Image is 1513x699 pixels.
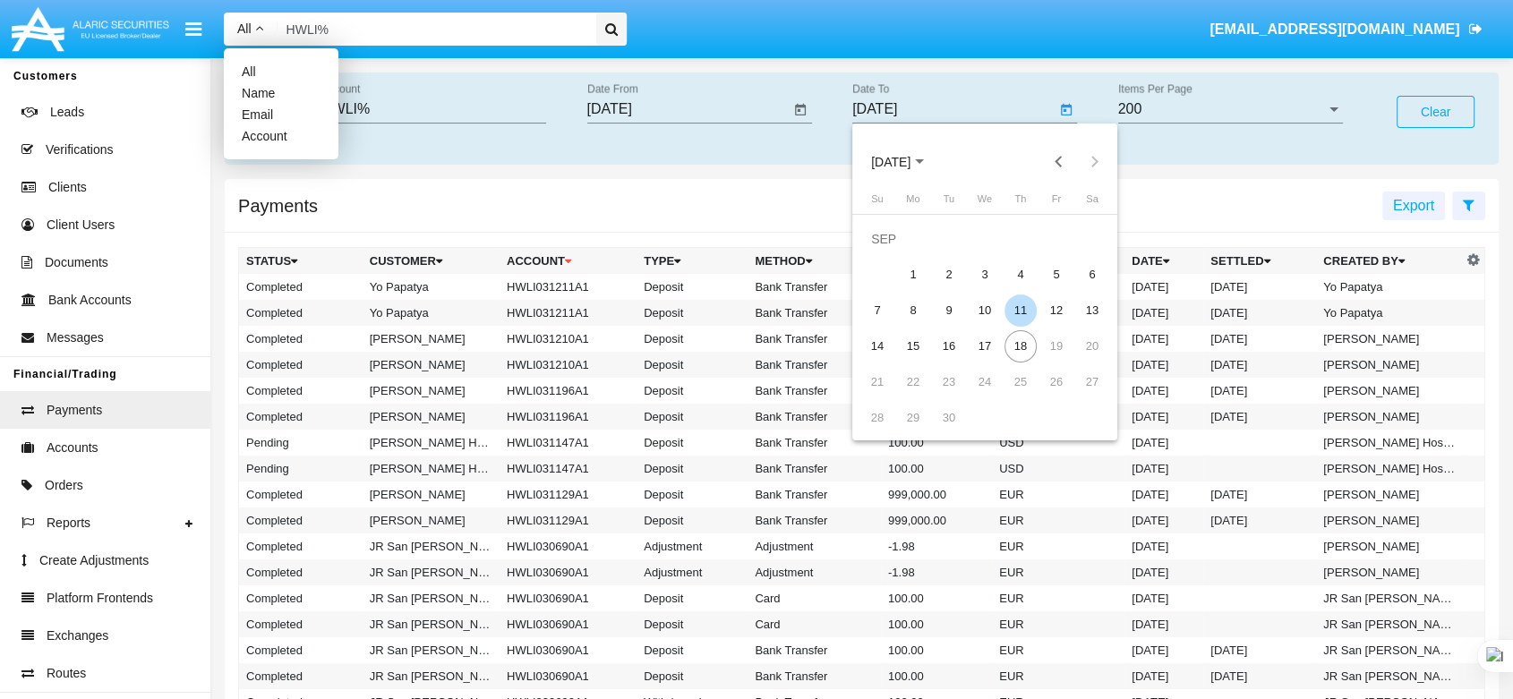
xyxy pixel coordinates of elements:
div: 10 [969,294,1001,327]
td: 09/25/25 [1003,364,1039,400]
th: Saturday [1074,192,1110,214]
td: 09/23/25 [931,364,967,400]
button: Choose month and year [857,143,938,179]
button: Next month [1077,143,1113,179]
div: 6 [1076,259,1108,291]
div: 2 [933,259,965,291]
div: 23 [933,366,965,398]
div: 1 [897,259,929,291]
td: SEP [859,221,1110,257]
th: Sunday [859,192,895,214]
td: 09/15/25 [895,328,931,364]
div: 14 [861,330,893,362]
div: 13 [1076,294,1108,327]
div: 22 [897,366,929,398]
td: 09/20/25 [1074,328,1110,364]
td: 09/17/25 [967,328,1003,364]
div: 17 [969,330,1001,362]
td: 09/03/25 [967,257,1003,293]
div: 15 [897,330,929,362]
td: 09/02/25 [931,257,967,293]
td: 09/16/25 [931,328,967,364]
td: 09/12/25 [1039,293,1074,328]
div: 16 [933,330,965,362]
td: 09/14/25 [859,328,895,364]
td: 09/07/25 [859,293,895,328]
td: 09/11/25 [1003,293,1039,328]
div: 28 [861,402,893,434]
th: Friday [1039,192,1074,214]
td: 09/18/25 [1003,328,1039,364]
div: 24 [969,366,1001,398]
div: 12 [1040,294,1073,327]
td: 09/22/25 [895,364,931,400]
td: 09/13/25 [1074,293,1110,328]
td: 09/06/25 [1074,257,1110,293]
td: 09/19/25 [1039,328,1074,364]
div: 5 [1040,259,1073,291]
div: 11 [1004,294,1037,327]
td: 09/21/25 [859,364,895,400]
td: 09/08/25 [895,293,931,328]
td: 09/01/25 [895,257,931,293]
div: 26 [1040,366,1073,398]
td: 09/26/25 [1039,364,1074,400]
td: 09/24/25 [967,364,1003,400]
td: 09/10/25 [967,293,1003,328]
span: [DATE] [871,155,910,169]
td: 09/29/25 [895,400,931,436]
td: 09/05/25 [1039,257,1074,293]
td: 09/09/25 [931,293,967,328]
div: 29 [897,402,929,434]
div: 7 [861,294,893,327]
th: Monday [895,192,931,214]
div: 4 [1004,259,1037,291]
div: 25 [1004,366,1037,398]
div: 18 [1004,330,1037,362]
div: 20 [1076,330,1108,362]
div: 19 [1040,330,1073,362]
th: Tuesday [931,192,967,214]
td: 09/04/25 [1003,257,1039,293]
th: Thursday [1003,192,1039,214]
th: Wednesday [967,192,1003,214]
div: 30 [933,402,965,434]
div: 27 [1076,366,1108,398]
td: 09/30/25 [931,400,967,436]
button: Previous month [1041,143,1077,179]
div: 3 [969,259,1001,291]
td: 09/28/25 [859,400,895,436]
div: 8 [897,294,929,327]
div: 9 [933,294,965,327]
td: 09/27/25 [1074,364,1110,400]
div: 21 [861,366,893,398]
